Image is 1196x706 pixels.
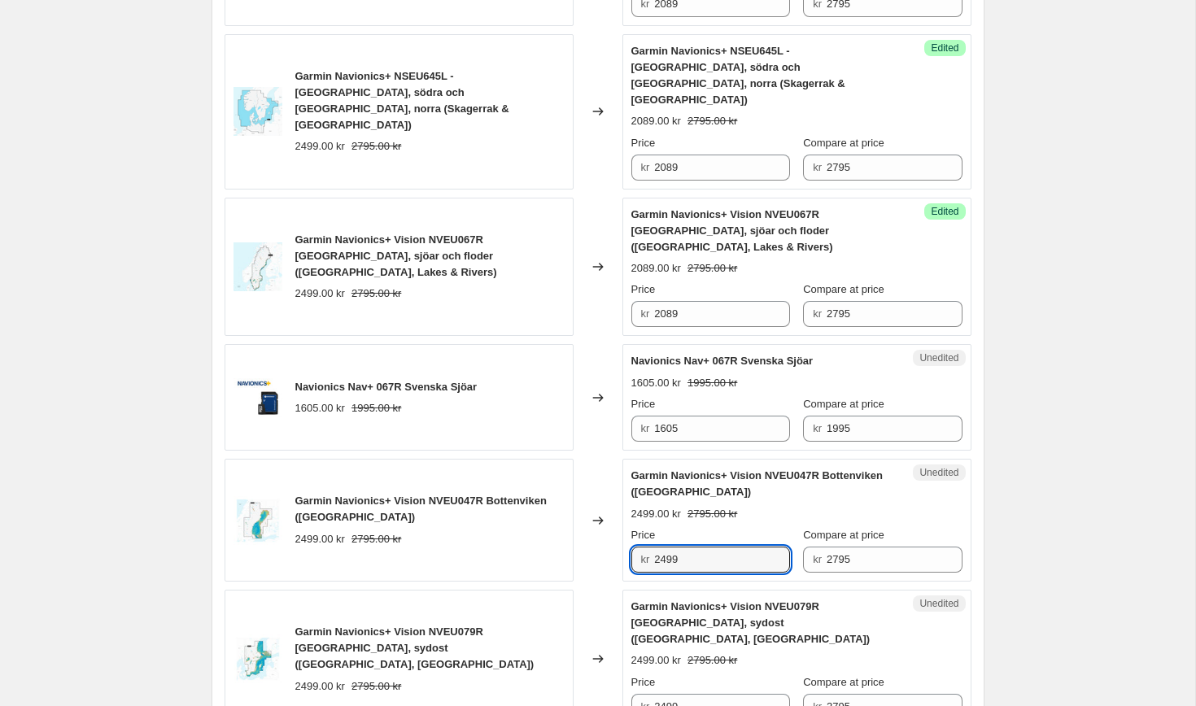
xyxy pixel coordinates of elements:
span: Unedited [919,466,958,479]
span: Compare at price [803,137,884,149]
strike: 1995.00 kr [687,375,737,391]
span: Compare at price [803,676,884,688]
div: 2499.00 kr [295,531,345,547]
span: Navionics Nav+ 067R Svenska Sjöar [295,381,478,393]
span: Unedited [919,351,958,364]
span: kr [641,422,650,434]
strike: 2795.00 kr [351,138,401,155]
img: 010-C1262-00-1_1ca28cfc-5717-4925-8976-4bda800e8ba7_80x.jpg [234,242,282,291]
span: Navionics Nav+ 067R Svenska Sjöar [631,355,814,367]
div: 2499.00 kr [295,678,345,695]
img: navionics_5_kayakstore_80x.webp [234,373,282,422]
span: Garmin Navionics+ Vision NVEU079R [GEOGRAPHIC_DATA], sydost ([GEOGRAPHIC_DATA], [GEOGRAPHIC_DATA]) [295,625,535,670]
img: EU645L_HR_2021_80x.png [234,87,282,136]
strike: 2795.00 kr [351,285,401,302]
span: kr [813,422,822,434]
span: Price [631,529,656,541]
strike: 2795.00 kr [687,113,737,129]
strike: 2795.00 kr [351,531,401,547]
strike: 2795.00 kr [687,506,737,522]
span: Garmin Navionics+ Vision NVEU067R [GEOGRAPHIC_DATA], sjöar och floder ([GEOGRAPHIC_DATA], Lakes &... [295,233,497,278]
div: 2499.00 kr [631,506,681,522]
span: Compare at price [803,283,884,295]
span: kr [641,307,650,320]
span: kr [813,161,822,173]
strike: 2795.00 kr [351,678,401,695]
span: kr [813,553,822,565]
span: Garmin Navionics+ NSEU645L - [GEOGRAPHIC_DATA], södra och [GEOGRAPHIC_DATA], norra (Skagerrak & [... [631,45,845,106]
strike: 2795.00 kr [687,260,737,277]
span: Compare at price [803,529,884,541]
div: 2089.00 kr [631,260,681,277]
span: kr [641,553,650,565]
span: Edited [931,41,958,54]
div: 2089.00 kr [631,113,681,129]
span: kr [641,161,650,173]
span: Price [631,137,656,149]
span: Garmin Navionics+ Vision NVEU047R Bottenviken ([GEOGRAPHIC_DATA]) [631,469,883,498]
div: 2499.00 kr [631,652,681,669]
strike: 2795.00 kr [687,652,737,669]
span: Unedited [919,597,958,610]
span: Price [631,283,656,295]
div: 1605.00 kr [295,400,345,416]
div: 1605.00 kr [631,375,681,391]
img: Bottenviken_80x.webp [234,496,282,545]
span: Garmin Navionics+ NSEU645L - [GEOGRAPHIC_DATA], södra och [GEOGRAPHIC_DATA], norra (Skagerrak & [... [295,70,509,131]
strike: 1995.00 kr [351,400,401,416]
div: 2499.00 kr [295,138,345,155]
span: Compare at price [803,398,884,410]
span: Garmin Navionics+ Vision NVEU067R [GEOGRAPHIC_DATA], sjöar och floder ([GEOGRAPHIC_DATA], Lakes &... [631,208,833,253]
img: GarminNavionics_VisionNVEU079RSverige_sydost_Sweden_South-East_80x.webp [234,634,282,683]
span: kr [813,307,822,320]
span: Price [631,676,656,688]
span: Edited [931,205,958,218]
span: Price [631,398,656,410]
div: 2499.00 kr [295,285,345,302]
span: Garmin Navionics+ Vision NVEU047R Bottenviken ([GEOGRAPHIC_DATA]) [295,495,547,523]
span: Garmin Navionics+ Vision NVEU079R [GEOGRAPHIC_DATA], sydost ([GEOGRAPHIC_DATA], [GEOGRAPHIC_DATA]) [631,600,871,645]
